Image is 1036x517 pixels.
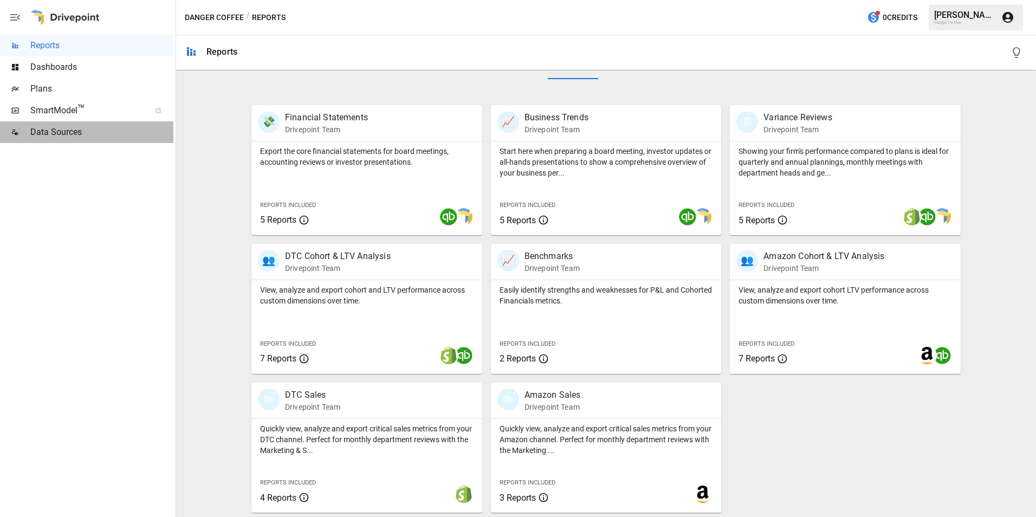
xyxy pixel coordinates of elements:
div: 🛍 [497,389,519,410]
p: Drivepoint Team [525,263,580,274]
div: 📈 [497,111,519,133]
span: 5 Reports [739,215,775,225]
span: Plans [30,82,173,95]
span: 4 Reports [260,493,296,503]
p: Drivepoint Team [763,263,884,274]
span: 2 Reports [500,353,536,364]
img: quickbooks [679,208,696,225]
p: Financial Statements [285,111,368,124]
span: 3 Reports [500,493,536,503]
div: [PERSON_NAME] [934,10,995,20]
p: Variance Reviews [763,111,832,124]
img: amazon [694,486,711,503]
img: quickbooks [455,347,472,364]
p: Amazon Cohort & LTV Analysis [763,250,884,263]
span: ™ [77,102,85,116]
img: shopify [440,347,457,364]
button: 0Credits [863,8,922,28]
p: Drivepoint Team [285,263,391,274]
span: Reports Included [260,340,316,347]
span: 5 Reports [260,215,296,225]
p: Amazon Sales [525,389,581,402]
span: 7 Reports [260,353,296,364]
img: quickbooks [934,347,951,364]
span: 7 Reports [739,353,775,364]
span: Reports Included [500,479,555,486]
div: 🗓 [736,111,758,133]
img: smart model [694,208,711,225]
button: Danger Coffee [185,11,244,24]
img: quickbooks [918,208,936,225]
p: Drivepoint Team [285,402,340,412]
span: Reports Included [739,340,794,347]
div: Reports [206,47,237,57]
p: View, analyze and export cohort LTV performance across custom dimensions over time. [739,285,952,306]
span: 5 Reports [500,215,536,225]
div: / [246,11,250,24]
div: 👥 [736,250,758,272]
span: Reports Included [260,479,316,486]
span: SmartModel [30,104,143,117]
img: smart model [455,208,472,225]
p: Drivepoint Team [285,124,368,135]
div: 💸 [258,111,280,133]
p: Drivepoint Team [525,124,588,135]
img: shopify [903,208,921,225]
span: Dashboards [30,61,173,74]
div: Danger Coffee [934,20,995,25]
div: 👥 [258,250,280,272]
p: Showing your firm's performance compared to plans is ideal for quarterly and annual plannings, mo... [739,146,952,178]
span: Reports Included [500,202,555,209]
img: quickbooks [440,208,457,225]
p: Drivepoint Team [525,402,581,412]
span: Reports Included [260,202,316,209]
span: Data Sources [30,126,173,139]
span: Reports [30,39,173,52]
div: 📈 [497,250,519,272]
span: 0 Credits [883,11,917,24]
span: Reports Included [739,202,794,209]
p: View, analyze and export cohort and LTV performance across custom dimensions over time. [260,285,474,306]
p: Benchmarks [525,250,580,263]
img: smart model [934,208,951,225]
p: Quickly view, analyze and export critical sales metrics from your Amazon channel. Perfect for mon... [500,423,713,456]
p: DTC Sales [285,389,340,402]
span: Reports Included [500,340,555,347]
div: 🛍 [258,389,280,410]
img: shopify [455,486,472,503]
p: Start here when preparing a board meeting, investor updates or all-hands presentations to show a ... [500,146,713,178]
p: Quickly view, analyze and export critical sales metrics from your DTC channel. Perfect for monthl... [260,423,474,456]
p: DTC Cohort & LTV Analysis [285,250,391,263]
p: Drivepoint Team [763,124,832,135]
img: amazon [918,347,936,364]
p: Easily identify strengths and weaknesses for P&L and Cohorted Financials metrics. [500,285,713,306]
p: Business Trends [525,111,588,124]
p: Export the core financial statements for board meetings, accounting reviews or investor presentat... [260,146,474,167]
